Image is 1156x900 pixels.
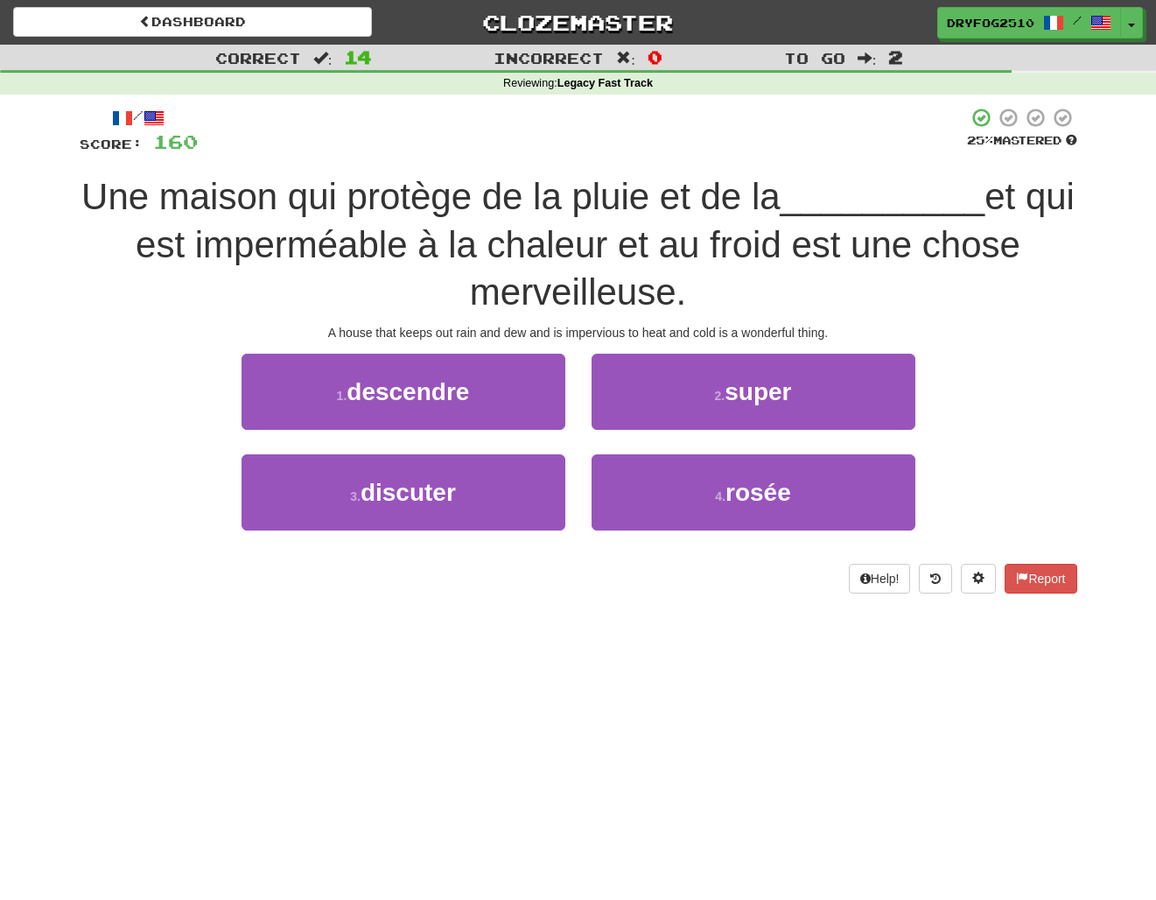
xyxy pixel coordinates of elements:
span: 160 [153,130,198,152]
span: Correct [215,49,301,67]
span: To go [784,49,845,67]
span: DryFog2510 [947,15,1034,31]
button: Round history (alt+y) [919,564,952,594]
span: 14 [344,46,372,67]
small: 2 . [715,389,725,403]
span: 25 % [967,133,993,147]
a: Clozemaster [398,7,757,38]
div: A house that keeps out rain and dew and is impervious to heat and cold is a wonderful thing. [80,324,1077,341]
span: rosée [725,479,791,506]
span: __________ [781,176,985,217]
small: 1 . [337,389,347,403]
small: 3 . [350,489,361,503]
span: 2 [888,46,903,67]
button: Report [1005,564,1076,594]
div: / [80,107,198,129]
button: Help! [849,564,911,594]
span: et qui est imperméable à la chaleur et au froid est une chose merveilleuse. [136,176,1075,313]
span: 0 [648,46,662,67]
a: DryFog2510 / [937,7,1121,39]
button: 4.rosée [592,454,915,531]
span: / [1073,14,1082,26]
span: Incorrect [494,49,604,67]
div: Mastered [967,133,1077,149]
span: : [858,51,877,66]
button: 3.discuter [242,454,565,531]
span: Une maison qui protège de la pluie et de la [81,176,781,217]
button: 2.super [592,354,915,430]
button: 1.descendre [242,354,565,430]
strong: Legacy Fast Track [557,77,653,89]
span: discuter [361,479,456,506]
span: : [313,51,333,66]
a: Dashboard [13,7,372,37]
span: : [616,51,635,66]
span: Score: [80,137,143,151]
span: super [725,378,791,405]
span: descendre [347,378,469,405]
small: 4 . [715,489,725,503]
